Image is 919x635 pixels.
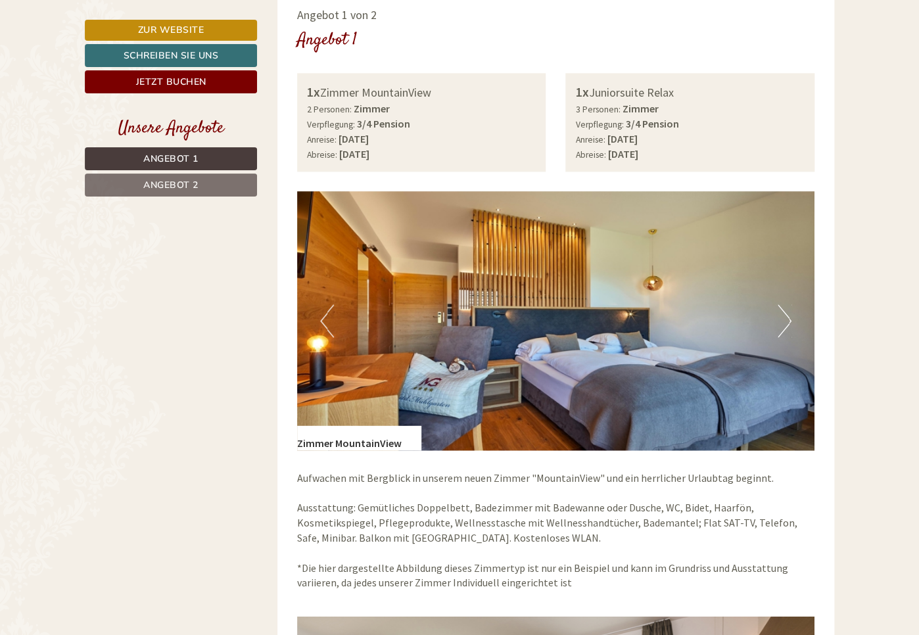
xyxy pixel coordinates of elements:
[575,104,620,115] small: 3 Personen:
[85,70,257,93] a: Jetzt buchen
[231,10,287,32] div: Freitag
[316,64,498,73] small: 23:41
[575,149,605,160] small: Abreise:
[297,191,815,450] img: image
[607,132,637,145] b: [DATE]
[85,116,257,141] div: Unsere Angebote
[357,117,410,130] b: 3/4 Pension
[85,20,257,41] a: Zur Website
[307,119,355,130] small: Verpflegung:
[143,179,199,191] span: Angebot 2
[307,134,337,145] small: Anreise:
[316,38,498,49] div: Sie
[307,149,337,160] small: Abreise:
[575,119,623,130] small: Verpflegung:
[297,425,421,450] div: Zimmer MountainView
[297,470,815,590] p: Aufwachen mit Bergblick in unserem neuen Zimmer "MountainView" und ein herrlicher Urlaubtag begin...
[143,153,199,165] span: Angebot 1
[575,83,805,102] div: Juniorsuite Relax
[622,102,658,115] b: Zimmer
[575,134,605,145] small: Anreise:
[575,83,588,100] b: 1x
[778,304,791,337] button: Next
[307,83,536,102] div: Zimmer MountainView
[307,83,320,100] b: 1x
[439,346,518,369] button: Senden
[307,104,352,115] small: 2 Personen:
[339,132,369,145] b: [DATE]
[625,117,678,130] b: 3/4 Pension
[297,7,377,22] span: Angebot 1 von 2
[309,35,508,76] div: Guten Tag, wie können wir Ihnen helfen?
[85,44,257,67] a: Schreiben Sie uns
[607,147,638,160] b: [DATE]
[339,147,369,160] b: [DATE]
[297,28,357,53] div: Angebot 1
[354,102,390,115] b: Zimmer
[320,304,334,337] button: Previous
